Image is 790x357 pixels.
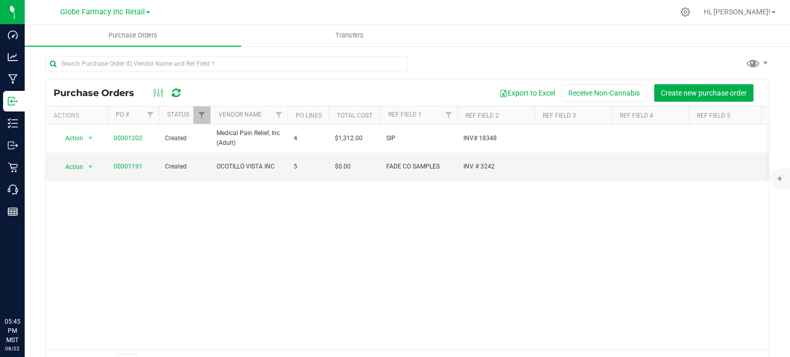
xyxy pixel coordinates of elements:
[165,162,204,172] span: Created
[219,111,262,118] a: Vendor Name
[8,96,18,106] inline-svg: Inbound
[8,140,18,151] inline-svg: Outbound
[8,118,18,128] inline-svg: Inventory
[386,134,451,143] span: SIP
[5,345,20,352] p: 08/22
[296,112,322,119] a: PO Lines
[56,131,84,145] span: Action
[8,206,18,217] inline-svg: Reports
[440,106,457,124] a: Filter
[463,162,528,172] span: INV # 3242
[8,184,18,195] inline-svg: Call Center
[165,134,204,143] span: Created
[8,74,18,84] inline-svg: Manufacturing
[562,84,647,102] button: Receive Non-Cannabis
[465,112,499,119] a: Ref Field 2
[217,162,281,172] span: OCOTILLO VISTA INC
[114,135,142,142] a: 00001202
[271,106,288,124] a: Filter
[335,134,363,143] span: $1,312.00
[116,111,129,118] a: PO #
[10,275,41,306] iframe: Resource center
[8,30,18,40] inline-svg: Dashboard
[45,56,407,71] input: Search Purchase Order ID, Vendor Name and Ref Field 1
[5,317,20,345] p: 05:45 PM MST
[114,163,142,170] a: 00001191
[193,106,210,124] a: Filter
[704,8,770,16] span: Hi, [PERSON_NAME]!
[335,162,351,172] span: $0.00
[84,160,97,174] span: select
[679,7,692,17] div: Manage settings
[8,52,18,62] inline-svg: Analytics
[294,162,322,172] span: 5
[337,112,372,119] a: Total Cost
[620,112,653,119] a: Ref Field 4
[294,134,322,143] span: 4
[321,31,378,40] span: Transfers
[95,31,171,40] span: Purchase Orders
[493,84,562,102] button: Export to Excel
[53,87,145,99] span: Purchase Orders
[543,112,576,119] a: Ref Field 3
[8,162,18,173] inline-svg: Retail
[53,112,103,119] div: Actions
[56,160,84,174] span: Action
[142,106,159,124] a: Filter
[386,162,451,172] span: FADE CO SAMPLES
[388,111,422,118] a: Ref Field 1
[60,8,145,16] span: Globe Farmacy Inc Retail
[463,134,528,143] span: INV# 18348
[654,84,753,102] button: Create new purchase order
[167,111,189,118] a: Status
[30,273,43,286] iframe: Resource center unread badge
[661,89,747,97] span: Create new purchase order
[697,112,730,119] a: Ref Field 5
[241,25,458,46] a: Transfers
[25,25,241,46] a: Purchase Orders
[217,128,281,148] span: Medical Pain Relief, Inc (Adult)
[84,131,97,145] span: select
